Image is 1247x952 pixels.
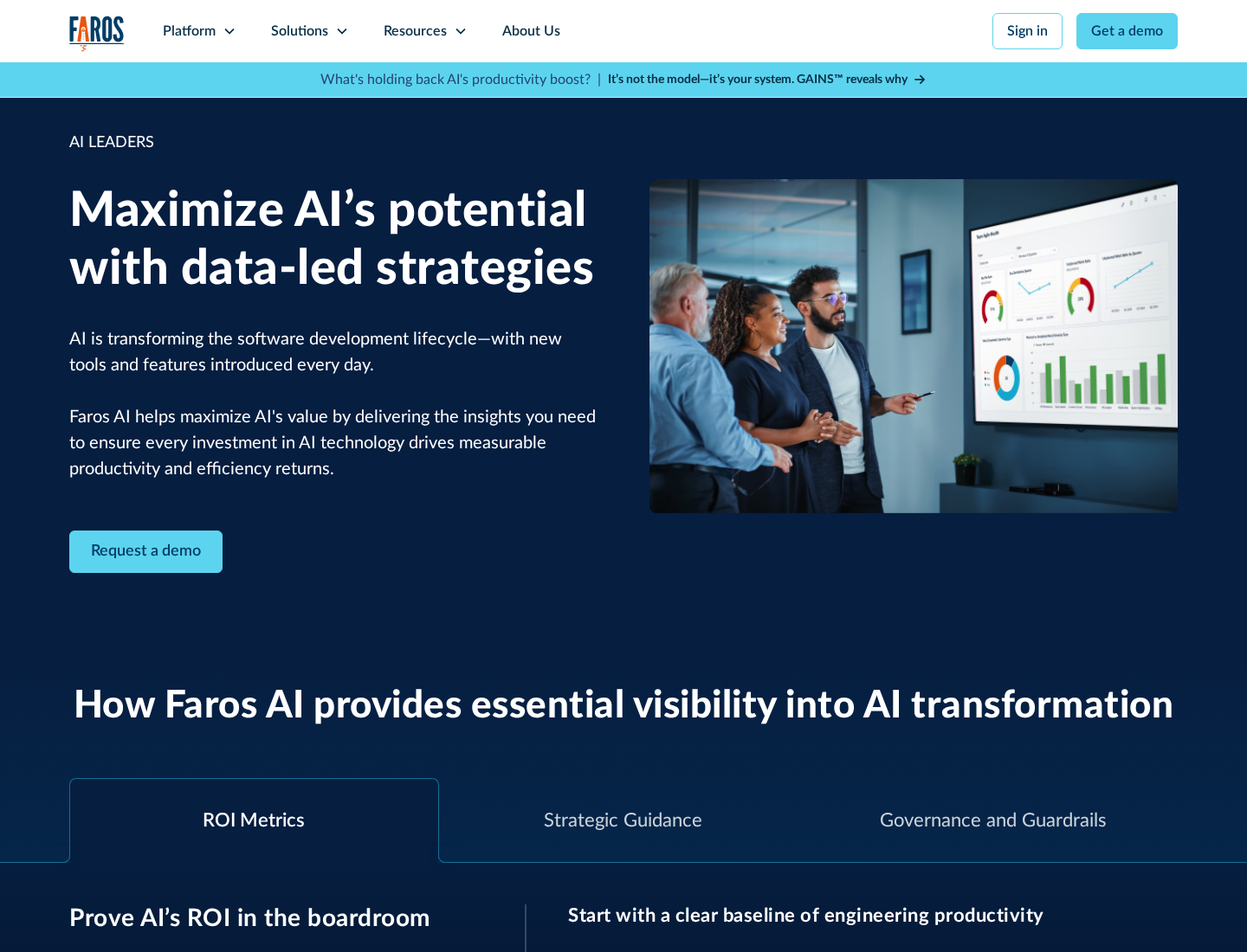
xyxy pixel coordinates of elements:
[69,326,598,482] p: AI is transforming the software development lifecycle—with new tools and features introduced ever...
[69,132,598,155] div: AI LEADERS
[608,71,927,89] a: It’s not the model—it’s your system. GAINS™ reveals why
[608,74,908,86] strong: It’s not the model—it’s your system. GAINS™ reveals why
[568,904,1178,927] h3: Start with a clear baseline of engineering productivity
[163,21,216,42] div: Platform
[384,21,447,42] div: Resources
[544,807,702,835] div: Strategic Guidance
[880,807,1107,835] div: Governance and Guardrails
[69,531,223,573] a: Contact Modal
[69,904,483,934] h3: Prove AI’s ROI in the boardroom
[1076,13,1178,49] a: Get a demo
[69,183,598,299] h1: Maximize AI’s potential with data-led strategies
[69,16,125,51] a: home
[203,807,305,835] div: ROI Metrics
[74,684,1174,730] h2: How Faros AI provides essential visibility into AI transformation
[320,69,601,90] p: What's holding back AI's productivity boost? |
[271,21,328,42] div: Solutions
[992,13,1063,49] a: Sign in
[69,16,125,51] img: Logo of the analytics and reporting company Faros.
